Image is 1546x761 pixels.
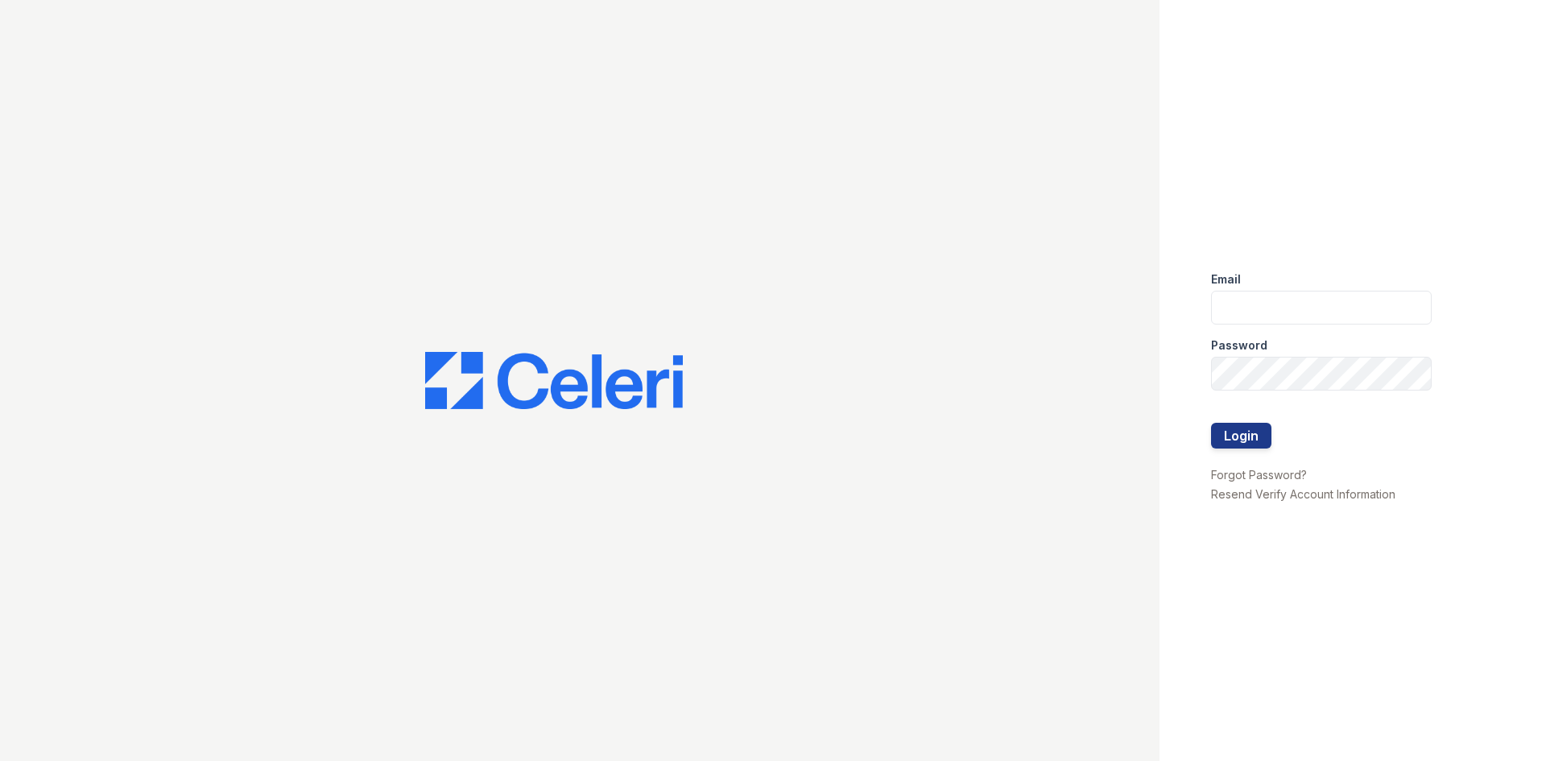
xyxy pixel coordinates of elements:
[1211,271,1241,287] label: Email
[1211,468,1307,482] a: Forgot Password?
[1211,423,1271,449] button: Login
[1211,337,1267,354] label: Password
[1211,487,1395,501] a: Resend Verify Account Information
[425,352,683,410] img: CE_Logo_Blue-a8612792a0a2168367f1c8372b55b34899dd931a85d93a1a3d3e32e68fde9ad4.png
